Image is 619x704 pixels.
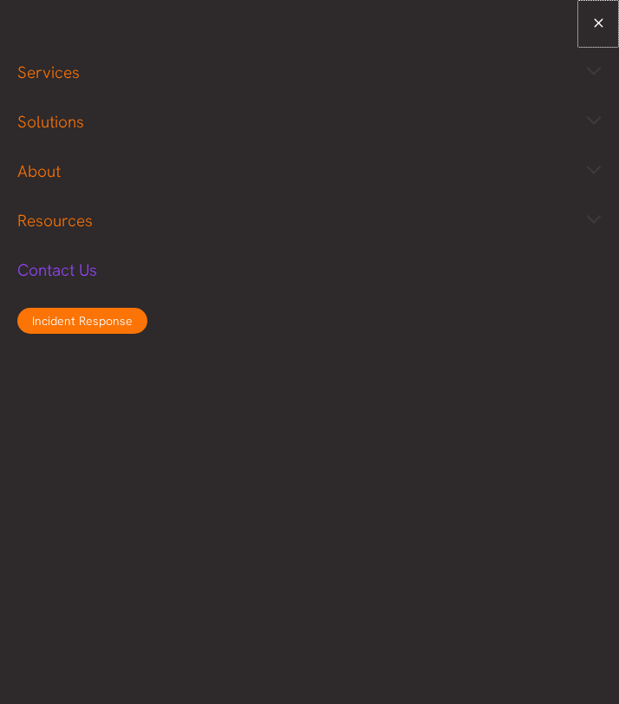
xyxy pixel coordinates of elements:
button: Toggle menu [563,97,616,147]
button: Toggle menu [563,147,616,196]
button: Toggle menu [563,48,616,97]
span: Contact Us [17,259,97,281]
button: Toggle menu [563,196,616,245]
span: About [17,160,61,182]
span: Resources [17,210,93,231]
a: Incident Response [17,308,147,334]
span: Solutions [17,111,84,133]
span: Services [17,62,80,83]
